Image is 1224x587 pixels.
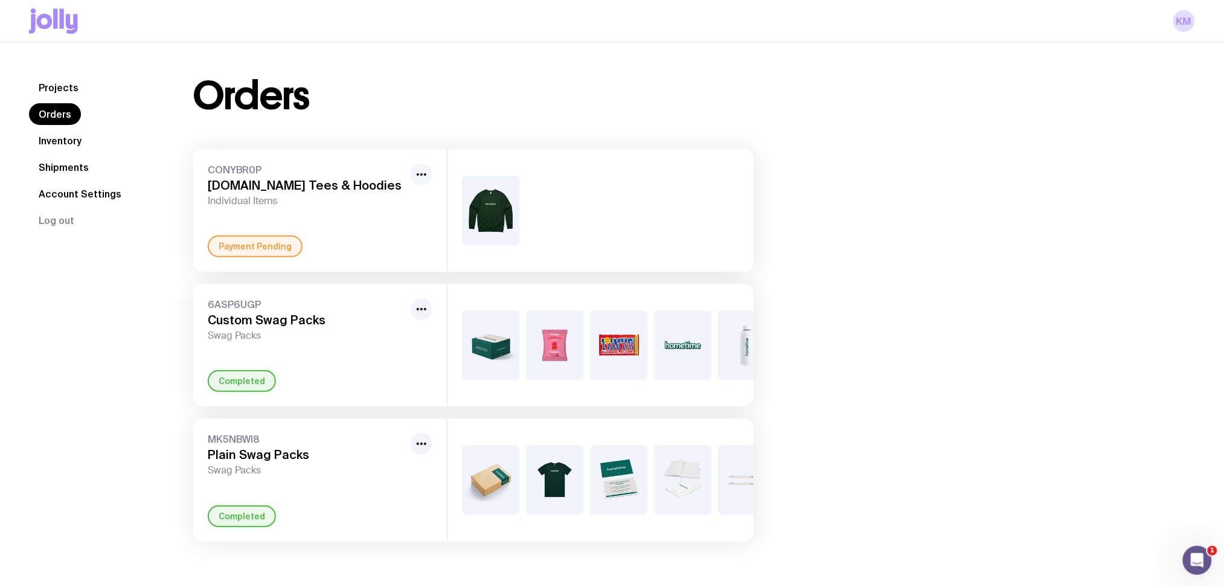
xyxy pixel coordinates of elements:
h1: Orders [193,77,310,115]
a: Inventory [29,130,91,152]
span: 6ASP6UGP [208,298,406,310]
a: Orders [29,103,81,125]
a: Account Settings [29,183,131,205]
div: Payment Pending [208,236,303,257]
span: MK5NBWI8 [208,433,406,445]
iframe: Intercom live chat [1183,546,1212,575]
span: Swag Packs [208,464,406,476]
h3: [DOMAIN_NAME] Tees & Hoodies [208,178,406,193]
span: Individual Items [208,195,406,207]
h3: Plain Swag Packs [208,447,406,462]
a: KM [1173,10,1195,32]
a: Shipments [29,156,98,178]
span: 1 [1208,546,1217,556]
span: Swag Packs [208,330,406,342]
button: Log out [29,210,84,231]
a: Projects [29,77,88,98]
h3: Custom Swag Packs [208,313,406,327]
div: Completed [208,505,276,527]
div: Completed [208,370,276,392]
span: CONYBR0P [208,164,406,176]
